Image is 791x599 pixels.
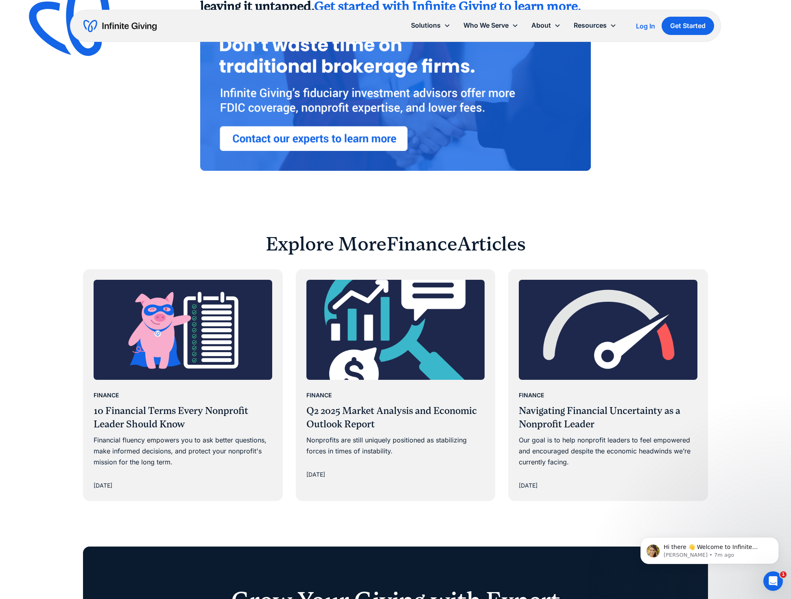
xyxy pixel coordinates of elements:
[94,390,119,400] div: Finance
[94,404,272,431] h3: 10 Financial Terms Every Nonprofit Leader Should Know
[404,17,457,34] div: Solutions
[306,435,485,457] div: Nonprofits are still uniquely positioned as stabilizing forces in times of instability.
[519,435,697,468] div: Our goal is to help nonprofit leaders to feel empowered and encouraged despite the economic headw...
[525,17,567,34] div: About
[763,571,783,591] iframe: Intercom live chat
[519,390,544,400] div: Finance
[457,17,525,34] div: Who We Serve
[306,470,325,479] div: [DATE]
[519,481,538,490] div: [DATE]
[519,404,697,431] h3: Navigating Financial Uncertainty as a Nonprofit Leader
[636,21,655,31] a: Log In
[84,270,282,500] a: Finance10 Financial Terms Every Nonprofit Leader Should KnowFinancial fluency empowers you to ask...
[574,20,607,31] div: Resources
[463,20,509,31] div: Who We Serve
[531,20,551,31] div: About
[457,232,526,256] h2: Articles
[387,232,457,256] h2: Finance
[780,571,787,578] span: 1
[628,520,791,577] iframe: Intercom notifications message
[297,270,495,489] a: FinanceQ2 2025 Market Analysis and Economic Outlook ReportNonprofits are still uniquely positione...
[306,404,485,431] h3: Q2 2025 Market Analysis and Economic Outlook Report
[567,17,623,34] div: Resources
[662,17,714,35] a: Get Started
[200,175,591,186] p: ‍
[411,20,441,31] div: Solutions
[509,270,707,500] a: FinanceNavigating Financial Uncertainty as a Nonprofit LeaderOur goal is to help nonprofit leader...
[83,20,157,33] a: home
[306,390,332,400] div: Finance
[94,435,272,468] div: Financial fluency empowers you to ask better questions, make informed decisions, and protect your...
[636,23,655,29] div: Log In
[94,481,112,490] div: [DATE]
[266,232,387,256] h2: Explore More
